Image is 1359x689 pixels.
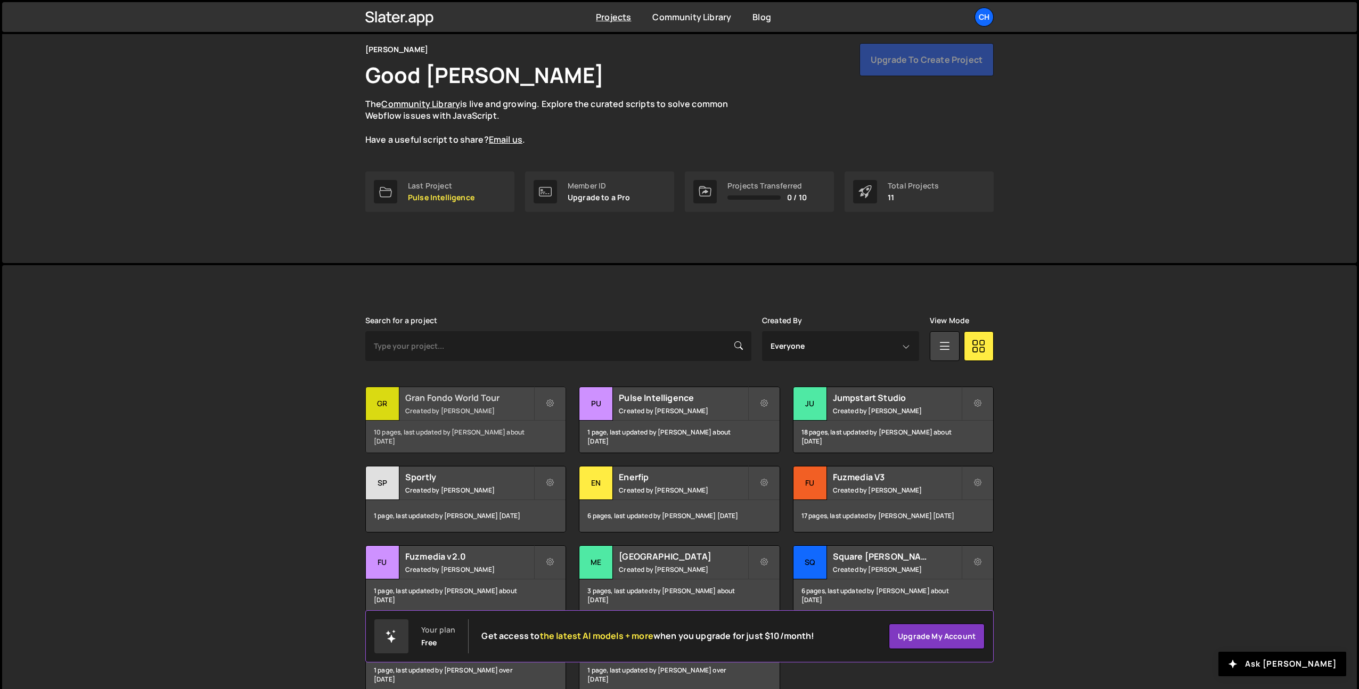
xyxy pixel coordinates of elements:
h2: Jumpstart Studio [833,392,961,404]
small: Created by [PERSON_NAME] [833,565,961,574]
a: Fu Fuzmedia v2.0 Created by [PERSON_NAME] 1 page, last updated by [PERSON_NAME] about [DATE] [365,545,566,612]
small: Created by [PERSON_NAME] [833,406,961,415]
a: Community Library [381,98,460,110]
label: Search for a project [365,316,437,325]
h2: Fuzmedia V3 [833,471,961,483]
div: Ju [793,387,827,421]
p: Upgrade to a Pro [568,193,631,202]
div: 10 pages, last updated by [PERSON_NAME] about [DATE] [366,421,566,453]
a: Gr Gran Fondo World Tour Created by [PERSON_NAME] 10 pages, last updated by [PERSON_NAME] about [... [365,387,566,453]
input: Type your project... [365,331,751,361]
h2: [GEOGRAPHIC_DATA] [619,551,747,562]
div: 1 page, last updated by [PERSON_NAME] about [DATE] [366,579,566,611]
div: Projects Transferred [727,182,807,190]
a: Pu Pulse Intelligence Created by [PERSON_NAME] 1 page, last updated by [PERSON_NAME] about [DATE] [579,387,780,453]
div: Sp [366,466,399,500]
h1: Good [PERSON_NAME] [365,60,604,89]
h2: Sportly [405,471,534,483]
a: Upgrade my account [889,624,985,649]
div: Sq [793,546,827,579]
div: Fu [793,466,827,500]
div: Total Projects [888,182,939,190]
a: Email us [489,134,522,145]
div: Last Project [408,182,474,190]
label: Created By [762,316,803,325]
h2: Gran Fondo World Tour [405,392,534,404]
h2: Enerfip [619,471,747,483]
a: En Enerfip Created by [PERSON_NAME] 6 pages, last updated by [PERSON_NAME] [DATE] [579,466,780,532]
a: Blog [752,11,771,23]
div: 17 pages, last updated by [PERSON_NAME] [DATE] [793,500,993,532]
a: Me [GEOGRAPHIC_DATA] Created by [PERSON_NAME] 3 pages, last updated by [PERSON_NAME] about [DATE] [579,545,780,612]
div: Me [579,546,613,579]
div: En [579,466,613,500]
h2: Fuzmedia v2.0 [405,551,534,562]
a: Last Project Pulse Intelligence [365,171,514,212]
p: The is live and growing. Explore the curated scripts to solve common Webflow issues with JavaScri... [365,98,749,146]
div: Member ID [568,182,631,190]
small: Created by [PERSON_NAME] [833,486,961,495]
small: Created by [PERSON_NAME] [405,486,534,495]
div: 6 pages, last updated by [PERSON_NAME] [DATE] [579,500,779,532]
a: Ch [975,7,994,27]
div: Your plan [421,626,455,634]
a: Sp Sportly Created by [PERSON_NAME] 1 page, last updated by [PERSON_NAME] [DATE] [365,466,566,532]
h2: Pulse Intelligence [619,392,747,404]
p: 11 [888,193,939,202]
a: Community Library [652,11,731,23]
div: Pu [579,387,613,421]
small: Created by [PERSON_NAME] [405,406,534,415]
p: Pulse Intelligence [408,193,474,202]
span: 0 / 10 [787,193,807,202]
small: Created by [PERSON_NAME] [619,486,747,495]
div: Fu [366,546,399,579]
small: Created by [PERSON_NAME] [619,406,747,415]
span: the latest AI models + more [540,630,653,642]
div: [PERSON_NAME] [365,43,428,56]
a: Ju Jumpstart Studio Created by [PERSON_NAME] 18 pages, last updated by [PERSON_NAME] about [DATE] [793,387,994,453]
div: Free [421,638,437,647]
h2: Get access to when you upgrade for just $10/month! [481,631,814,641]
div: 1 page, last updated by [PERSON_NAME] [DATE] [366,500,566,532]
small: Created by [PERSON_NAME] [405,565,534,574]
div: 6 pages, last updated by [PERSON_NAME] about [DATE] [793,579,993,611]
small: Created by [PERSON_NAME] [619,565,747,574]
div: 18 pages, last updated by [PERSON_NAME] about [DATE] [793,421,993,453]
a: Fu Fuzmedia V3 Created by [PERSON_NAME] 17 pages, last updated by [PERSON_NAME] [DATE] [793,466,994,532]
div: Gr [366,387,399,421]
button: Ask [PERSON_NAME] [1218,652,1346,676]
a: Projects [596,11,631,23]
div: 3 pages, last updated by [PERSON_NAME] about [DATE] [579,579,779,611]
label: View Mode [930,316,969,325]
h2: Square [PERSON_NAME] [833,551,961,562]
div: 1 page, last updated by [PERSON_NAME] about [DATE] [579,421,779,453]
a: Sq Square [PERSON_NAME] Created by [PERSON_NAME] 6 pages, last updated by [PERSON_NAME] about [DATE] [793,545,994,612]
